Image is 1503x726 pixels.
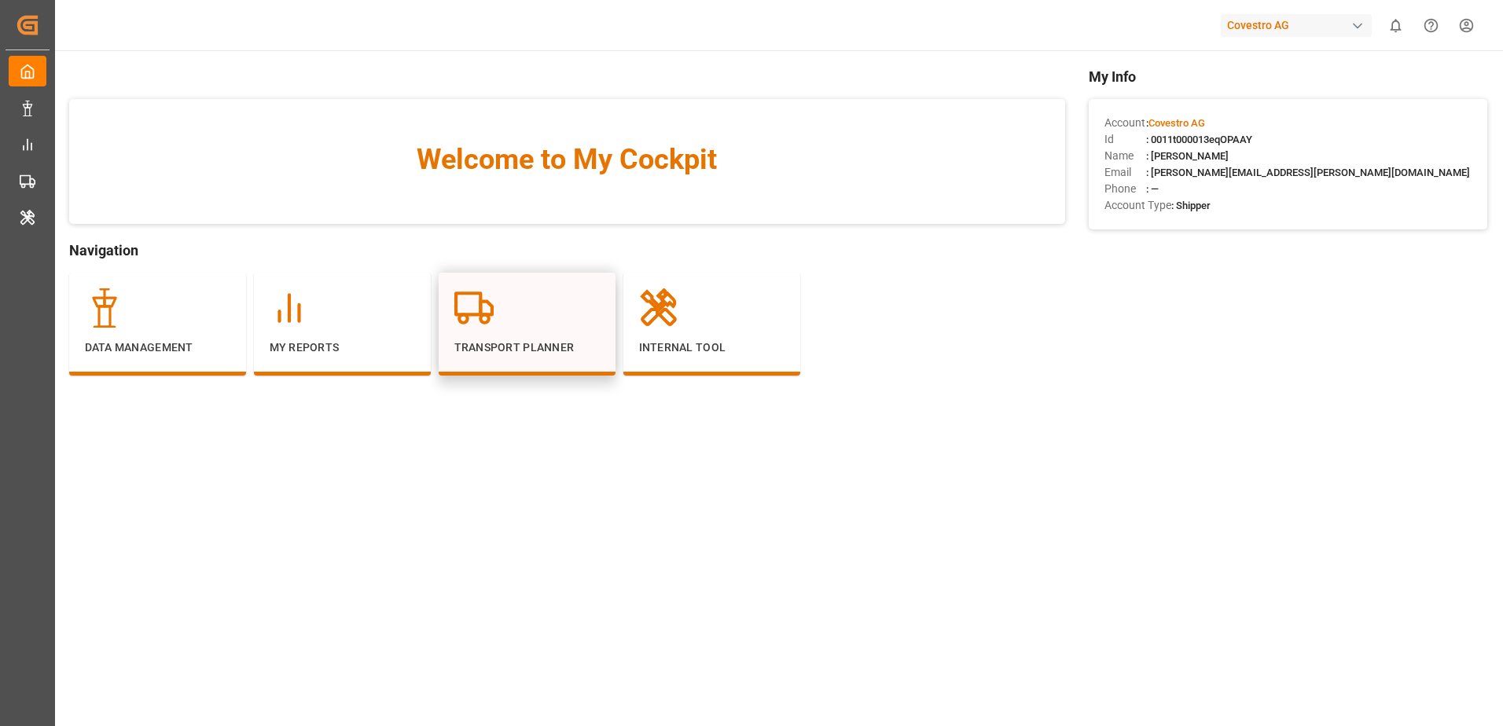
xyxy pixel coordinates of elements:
[1104,131,1146,148] span: Id
[454,339,600,356] p: Transport Planner
[1146,117,1205,129] span: :
[1146,150,1229,162] span: : [PERSON_NAME]
[69,240,1065,261] span: Navigation
[1413,8,1449,43] button: Help Center
[1104,115,1146,131] span: Account
[1146,183,1159,195] span: : —
[1221,14,1372,37] div: Covestro AG
[1378,8,1413,43] button: show 0 new notifications
[1104,148,1146,164] span: Name
[1146,167,1470,178] span: : [PERSON_NAME][EMAIL_ADDRESS][PERSON_NAME][DOMAIN_NAME]
[1148,117,1205,129] span: Covestro AG
[639,339,785,356] p: Internal Tool
[85,339,230,356] p: Data Management
[101,138,1034,181] span: Welcome to My Cockpit
[1104,197,1171,214] span: Account Type
[1104,164,1146,181] span: Email
[1171,200,1211,211] span: : Shipper
[1089,66,1487,87] span: My Info
[1104,181,1146,197] span: Phone
[270,339,415,356] p: My Reports
[1221,10,1378,40] button: Covestro AG
[1146,134,1252,145] span: : 0011t000013eqOPAAY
